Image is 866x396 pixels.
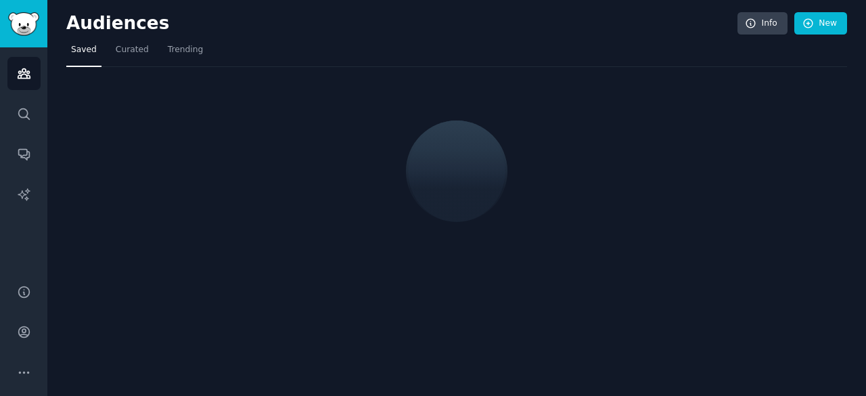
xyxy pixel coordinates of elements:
span: Trending [168,44,203,56]
span: Curated [116,44,149,56]
a: Saved [66,39,101,67]
img: GummySearch logo [8,12,39,36]
a: Curated [111,39,154,67]
a: New [794,12,847,35]
a: Info [737,12,788,35]
a: Trending [163,39,208,67]
h2: Audiences [66,13,737,35]
span: Saved [71,44,97,56]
